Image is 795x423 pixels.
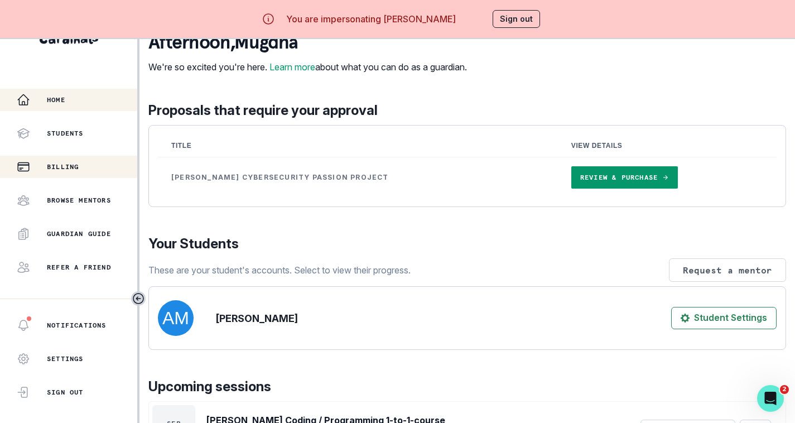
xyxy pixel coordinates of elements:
p: We're so excited you're here. about what you can do as a guardian. [148,60,467,74]
span: 2 [780,385,789,394]
p: Refer a friend [47,263,111,272]
p: These are your student's accounts. Select to view their progress. [148,263,411,277]
p: Browse Mentors [47,196,111,205]
button: Sign out [493,10,540,28]
p: Guardian Guide [47,229,111,238]
button: Student Settings [671,307,777,329]
p: You are impersonating [PERSON_NAME] [286,12,456,26]
p: Notifications [47,321,107,330]
p: [PERSON_NAME] [216,311,298,326]
button: Request a mentor [669,258,786,282]
p: Proposals that require your approval [148,100,786,121]
p: Sign Out [47,388,84,397]
p: Home [47,95,65,104]
a: Review & Purchase [571,166,678,189]
iframe: Intercom live chat [757,385,784,412]
th: Title [158,134,558,157]
p: Students [47,129,84,138]
p: Your Students [148,234,786,254]
th: View Details [558,134,777,157]
a: Learn more [269,61,315,73]
p: Upcoming sessions [148,377,786,397]
p: afternoon , Mugdha [148,31,467,54]
td: [PERSON_NAME] Cybersecurity Passion Project [158,157,558,198]
img: svg [158,300,194,336]
button: Toggle sidebar [131,291,146,306]
p: Settings [47,354,84,363]
p: Billing [47,162,79,171]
